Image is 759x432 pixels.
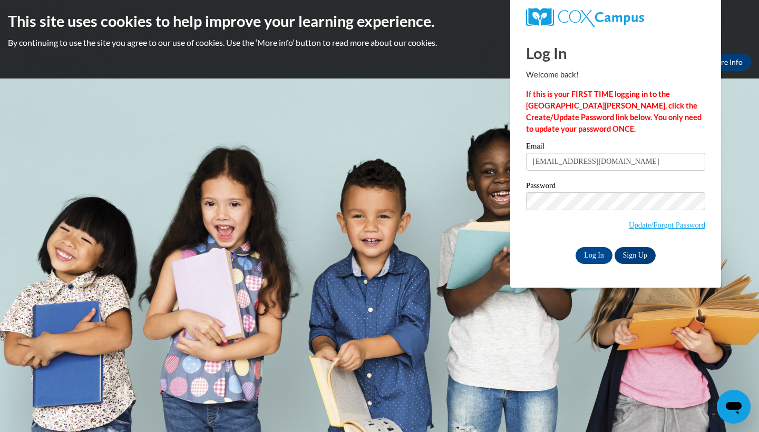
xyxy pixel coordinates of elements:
label: Email [526,142,705,153]
iframe: Button to launch messaging window [717,390,751,424]
label: Password [526,182,705,192]
input: Log In [576,247,612,264]
img: COX Campus [526,8,644,27]
h1: Log In [526,42,705,64]
a: Update/Forgot Password [629,221,705,229]
a: More Info [702,54,751,71]
h2: This site uses cookies to help improve your learning experience. [8,11,751,32]
a: Sign Up [615,247,656,264]
p: By continuing to use the site you agree to our use of cookies. Use the ‘More info’ button to read... [8,37,751,48]
p: Welcome back! [526,69,705,81]
strong: If this is your FIRST TIME logging in to the [GEOGRAPHIC_DATA][PERSON_NAME], click the Create/Upd... [526,90,702,133]
a: COX Campus [526,8,705,27]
